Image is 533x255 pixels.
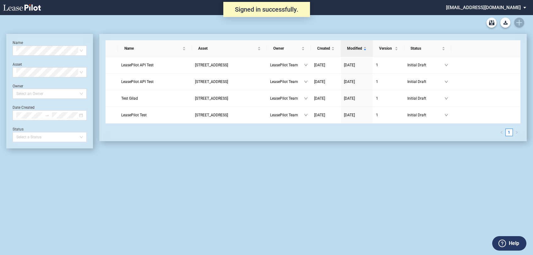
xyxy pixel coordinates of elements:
[270,79,304,85] span: LeasePilot Team
[317,45,330,52] span: Created
[314,96,325,101] span: [DATE]
[121,80,154,84] span: LeasePilot API Test
[198,45,256,52] span: Asset
[505,129,513,136] li: 1
[344,63,355,67] span: [DATE]
[373,40,404,57] th: Version
[314,62,338,68] a: [DATE]
[270,62,304,68] span: LeasePilot Team
[311,40,341,57] th: Created
[376,113,378,117] span: 1
[444,97,448,100] span: down
[498,129,505,136] button: left
[444,80,448,84] span: down
[195,62,264,68] a: [STREET_ADDRESS]
[444,113,448,117] span: down
[118,40,192,57] th: Name
[376,62,401,68] a: 1
[411,45,441,52] span: Status
[270,95,304,102] span: LeasePilot Team
[492,236,526,251] button: Help
[124,45,181,52] span: Name
[314,63,325,67] span: [DATE]
[513,129,520,136] button: right
[509,239,519,247] label: Help
[404,40,451,57] th: Status
[121,79,189,85] a: LeasePilot API Test
[344,96,355,101] span: [DATE]
[376,80,378,84] span: 1
[506,129,513,136] a: 1
[273,45,300,52] span: Owner
[314,95,338,102] a: [DATE]
[379,45,394,52] span: Version
[407,95,444,102] span: Initial Draft
[121,95,189,102] a: Test Gilad
[513,129,520,136] li: Next Page
[515,131,518,134] span: right
[13,105,35,110] label: Date Created
[121,113,147,117] span: LeasePilot Test
[304,97,308,100] span: down
[487,18,497,28] a: Archive
[344,62,370,68] a: [DATE]
[344,95,370,102] a: [DATE]
[444,63,448,67] span: down
[304,63,308,67] span: down
[195,79,264,85] a: [STREET_ADDRESS]
[121,63,154,67] span: LeasePilot API Test
[195,112,264,118] a: [STREET_ADDRESS]
[223,2,310,17] div: Signed in successfully.
[121,62,189,68] a: LeasePilot API Test
[314,112,338,118] a: [DATE]
[304,80,308,84] span: down
[376,63,378,67] span: 1
[407,79,444,85] span: Initial Draft
[376,96,378,101] span: 1
[344,113,355,117] span: [DATE]
[45,113,49,118] span: swap-right
[500,18,510,28] a: Download Blank Form
[195,63,228,67] span: 109 State Street
[195,96,228,101] span: 109 State Street
[314,79,338,85] a: [DATE]
[45,113,49,118] span: to
[13,41,23,45] label: Name
[13,84,23,88] label: Owner
[376,79,401,85] a: 1
[267,40,311,57] th: Owner
[270,112,304,118] span: LeasePilot Team
[195,113,228,117] span: 109 State Street
[498,129,505,136] li: Previous Page
[407,112,444,118] span: Initial Draft
[344,112,370,118] a: [DATE]
[192,40,267,57] th: Asset
[376,95,401,102] a: 1
[195,80,228,84] span: 109 State Street
[407,62,444,68] span: Initial Draft
[314,113,325,117] span: [DATE]
[376,112,401,118] a: 1
[347,45,362,52] span: Modified
[344,79,370,85] a: [DATE]
[13,62,22,67] label: Asset
[304,113,308,117] span: down
[341,40,373,57] th: Modified
[121,96,138,101] span: Test Gilad
[500,131,503,134] span: left
[195,95,264,102] a: [STREET_ADDRESS]
[344,80,355,84] span: [DATE]
[13,127,24,131] label: Status
[314,80,325,84] span: [DATE]
[121,112,189,118] a: LeasePilot Test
